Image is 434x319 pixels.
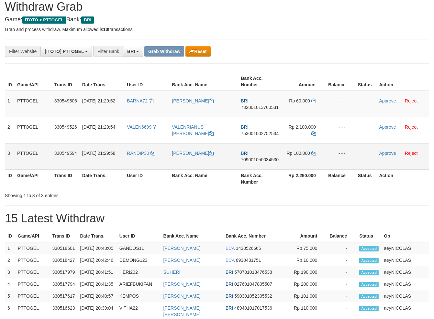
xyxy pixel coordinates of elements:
[327,278,357,290] td: -
[15,254,50,266] td: PTTOGEL
[80,169,124,188] th: Date Trans.
[15,91,52,117] td: PTTOGEL
[172,98,214,103] a: [PERSON_NAME]
[15,117,52,143] td: PTTOGEL
[327,242,357,254] td: -
[226,282,233,287] span: BRI
[5,143,15,169] td: 3
[287,151,310,156] span: Rp 100.000
[117,230,161,242] th: User ID
[5,72,15,91] th: ID
[40,46,92,57] button: [ITOTO] PTTOGEL
[127,151,155,156] a: RANDIP30
[5,212,429,225] h1: 15 Latest Withdraw
[285,230,327,242] th: Amount
[241,157,279,162] span: Copy 709001050034530 to clipboard
[144,46,184,57] button: Grab Withdraw
[381,266,429,278] td: aeyNICOLAS
[5,169,15,188] th: ID
[185,46,210,57] button: Reset
[5,290,15,302] td: 5
[405,124,418,130] a: Reject
[5,190,176,199] div: Showing 1 to 3 of 3 entries
[15,72,52,91] th: Game/API
[234,270,272,275] span: Copy 570701013476538 to clipboard
[5,91,15,117] td: 1
[377,72,429,91] th: Action
[163,258,201,263] a: [PERSON_NAME]
[238,72,281,91] th: Bank Acc. Number
[234,293,272,299] span: Copy 590301052305532 to clipboard
[15,278,50,290] td: PTTOGEL
[405,98,418,103] a: Reject
[311,151,316,156] a: Copy 100000 to clipboard
[172,151,214,156] a: [PERSON_NAME]
[93,46,123,57] div: Filter Bank
[45,49,84,54] span: [ITOTO] PTTOGEL
[236,258,261,263] span: Copy 6930431751 to clipboard
[289,98,310,103] span: Rp 60.000
[241,151,248,156] span: BRI
[117,266,161,278] td: HERI202
[78,230,117,242] th: Date Trans.
[127,124,157,130] a: VALEN6699
[127,124,151,130] span: VALEN6699
[381,242,429,254] td: aeyNICOLAS
[78,266,117,278] td: [DATE] 20:41:51
[5,0,429,13] h1: Withdraw Grab
[15,290,50,302] td: PTTOGEL
[241,131,279,136] span: Copy 753001002752534 to clipboard
[82,98,115,103] span: [DATE] 21:29:52
[54,151,77,156] span: 330549594
[50,242,77,254] td: 330518501
[359,294,379,299] span: Accepted
[357,230,381,242] th: Status
[5,266,15,278] td: 3
[50,230,77,242] th: Trans ID
[163,246,201,251] a: [PERSON_NAME]
[285,242,327,254] td: Rp 75,000
[15,143,52,169] td: PTTOGEL
[355,169,377,188] th: Status
[236,246,261,251] span: Copy 1430526665 to clipboard
[381,278,429,290] td: aeyNICOLAS
[50,278,77,290] td: 330517794
[15,230,50,242] th: Game/API
[379,98,396,103] a: Approve
[50,290,77,302] td: 330517617
[169,169,238,188] th: Bank Acc. Name
[54,124,77,130] span: 330549526
[326,169,355,188] th: Balance
[381,254,429,266] td: aeyNICOLAS
[311,131,316,136] a: Copy 2100000 to clipboard
[379,151,396,156] a: Approve
[50,254,77,266] td: 330518427
[124,169,169,188] th: User ID
[281,72,326,91] th: Amount
[78,242,117,254] td: [DATE] 20:43:05
[241,98,248,103] span: BRI
[327,254,357,266] td: -
[5,26,429,33] p: Grab and process withdraw. Maximum allowed is transactions.
[163,293,201,299] a: [PERSON_NAME]
[379,124,396,130] a: Approve
[226,258,235,263] span: BCA
[52,72,80,91] th: Trans ID
[172,124,214,136] a: VALENRIANUS [PERSON_NAME]
[327,230,357,242] th: Balance
[123,46,143,57] button: BRI
[15,266,50,278] td: PTTOGEL
[163,305,201,317] a: [PERSON_NAME] [PERSON_NAME]
[241,105,279,110] span: Copy 732801013760531 to clipboard
[234,282,272,287] span: Copy 027601047805507 to clipboard
[326,72,355,91] th: Balance
[359,282,379,287] span: Accepted
[54,98,77,103] span: 330549506
[117,242,161,254] td: GANDOS11
[327,290,357,302] td: -
[82,151,115,156] span: [DATE] 21:29:58
[78,254,117,266] td: [DATE] 20:42:46
[81,16,94,24] span: BRI
[5,242,15,254] td: 1
[359,246,379,251] span: Accepted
